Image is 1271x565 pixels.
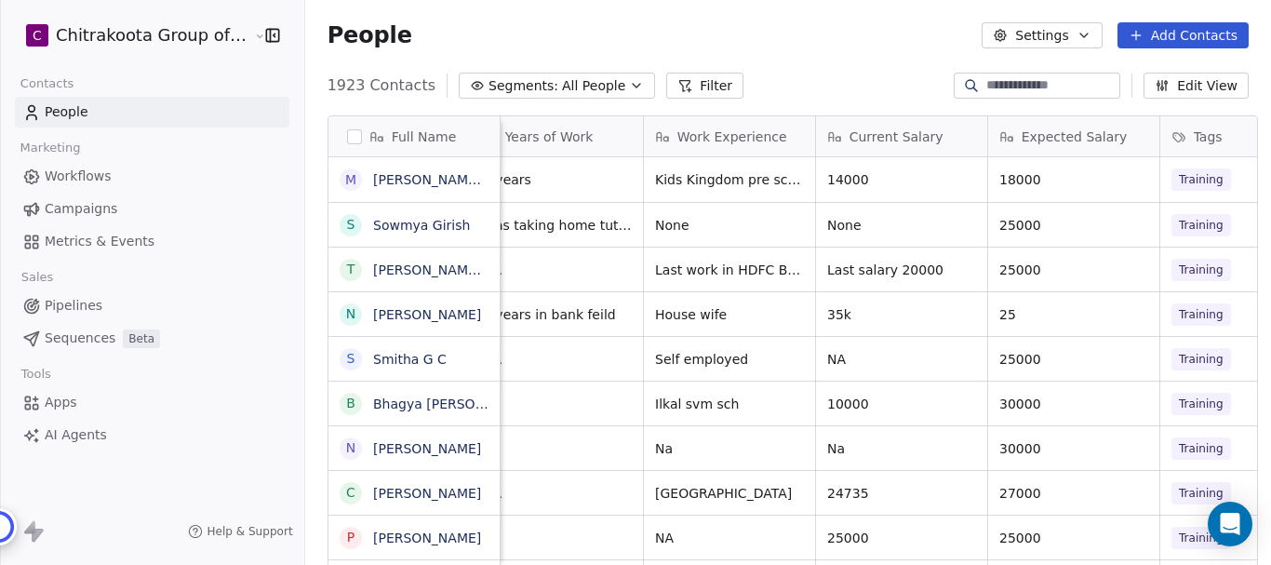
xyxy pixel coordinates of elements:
[345,438,355,458] div: N
[999,529,1148,547] span: 25000
[655,170,804,189] span: Kids Kingdom pre school
[1194,128,1223,146] span: Tags
[999,395,1148,413] span: 30000
[827,305,976,324] span: 35k
[1171,348,1231,370] span: Training
[207,524,292,539] span: Help & Support
[655,350,804,369] span: Self employed
[45,102,88,122] span: People
[328,74,435,97] span: 1923 Contacts
[827,350,976,369] span: NA
[562,76,625,96] span: All People
[999,170,1148,189] span: 18000
[999,216,1148,235] span: 25000
[345,170,356,190] div: M
[15,387,289,418] a: Apps
[655,484,804,503] span: [GEOGRAPHIC_DATA]
[827,529,976,547] span: 25000
[45,167,112,186] span: Workflows
[655,395,804,413] span: Ilkal svm sch
[483,216,632,235] span: Was taking home tution
[644,116,815,156] div: Work Experience
[373,441,481,456] a: [PERSON_NAME]
[373,307,481,322] a: [PERSON_NAME]
[1171,303,1231,326] span: Training
[483,395,632,413] span: 10
[45,393,77,412] span: Apps
[45,425,107,445] span: AI Agents
[483,484,632,503] span: NA
[1160,116,1270,156] div: Tags
[655,305,804,324] span: House wife
[483,261,632,279] span: NA
[346,394,355,413] div: B
[999,439,1148,458] span: 30000
[1022,128,1128,146] span: Expected Salary
[666,73,743,99] button: Filter
[1171,393,1231,415] span: Training
[827,216,976,235] span: None
[999,261,1148,279] span: 25000
[22,20,241,51] button: CChitrakoota Group of Institutions
[373,172,594,187] a: [PERSON_NAME] [PERSON_NAME]
[483,529,632,547] span: 1
[45,199,117,219] span: Campaigns
[816,116,987,156] div: Current Salary
[999,350,1148,369] span: 25000
[505,128,594,146] span: Years of Work
[655,216,804,235] span: None
[655,439,804,458] span: Na
[827,439,976,458] span: Na
[123,330,160,348] span: Beta
[488,76,558,96] span: Segments:
[827,395,976,413] span: 10000
[328,21,412,49] span: People
[45,329,115,348] span: Sequences
[827,484,976,503] span: 24735
[1208,502,1252,546] div: Open Intercom Messenger
[13,360,59,388] span: Tools
[373,397,535,411] a: Bhagya [PERSON_NAME]
[15,290,289,321] a: Pipelines
[827,261,976,279] span: Last salary 20000
[346,260,355,279] div: T
[655,261,804,279] span: Last work in HDFC Bank
[45,296,102,316] span: Pipelines
[1144,73,1249,99] button: Edit View
[677,128,787,146] span: Work Experience
[999,484,1148,503] span: 27000
[13,263,61,291] span: Sales
[33,26,42,45] span: C
[345,304,355,324] div: N
[15,97,289,128] a: People
[373,352,447,367] a: Smitha G C
[483,305,632,324] span: 5 years in bank feild
[827,170,976,189] span: 14000
[373,486,481,501] a: [PERSON_NAME]
[483,170,632,189] span: 8 years
[472,116,643,156] div: Years of Work
[15,226,289,257] a: Metrics & Events
[346,528,354,547] div: P
[1171,437,1231,460] span: Training
[999,305,1148,324] span: 25
[1171,527,1231,549] span: Training
[483,350,632,369] span: NA
[346,483,355,503] div: C
[988,116,1159,156] div: Expected Salary
[392,128,457,146] span: Full Name
[346,349,355,369] div: S
[15,420,289,451] a: AI Agents
[45,232,154,251] span: Metrics & Events
[1171,482,1231,504] span: Training
[1171,259,1231,281] span: Training
[188,524,292,539] a: Help & Support
[483,439,632,458] span: Na
[15,161,289,192] a: Workflows
[15,323,289,354] a: SequencesBeta
[56,23,249,47] span: Chitrakoota Group of Institutions
[373,218,470,233] a: Sowmya Girish
[1171,168,1231,191] span: Training
[12,70,82,98] span: Contacts
[1117,22,1249,48] button: Add Contacts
